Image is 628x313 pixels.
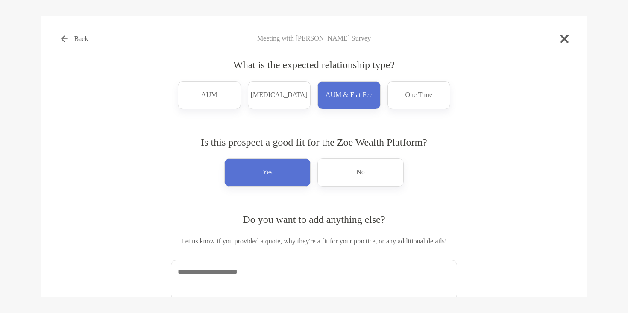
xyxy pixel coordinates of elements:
img: close modal [560,35,569,43]
h4: Is this prospect a good fit for the Zoe Wealth Platform? [171,137,457,148]
h4: Meeting with [PERSON_NAME] Survey [54,35,574,42]
img: button icon [61,35,68,42]
p: AUM & Flat Fee [326,88,373,102]
p: One Time [405,88,432,102]
button: Back [54,29,95,48]
h4: What is the expected relationship type? [171,59,457,71]
p: Yes [262,166,272,179]
h4: Do you want to add anything else? [171,214,457,225]
p: Let us know if you provided a quote, why they're a fit for your practice, or any additional details! [171,236,457,246]
p: [MEDICAL_DATA] [251,88,308,102]
p: No [356,166,365,179]
p: AUM [201,88,217,102]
